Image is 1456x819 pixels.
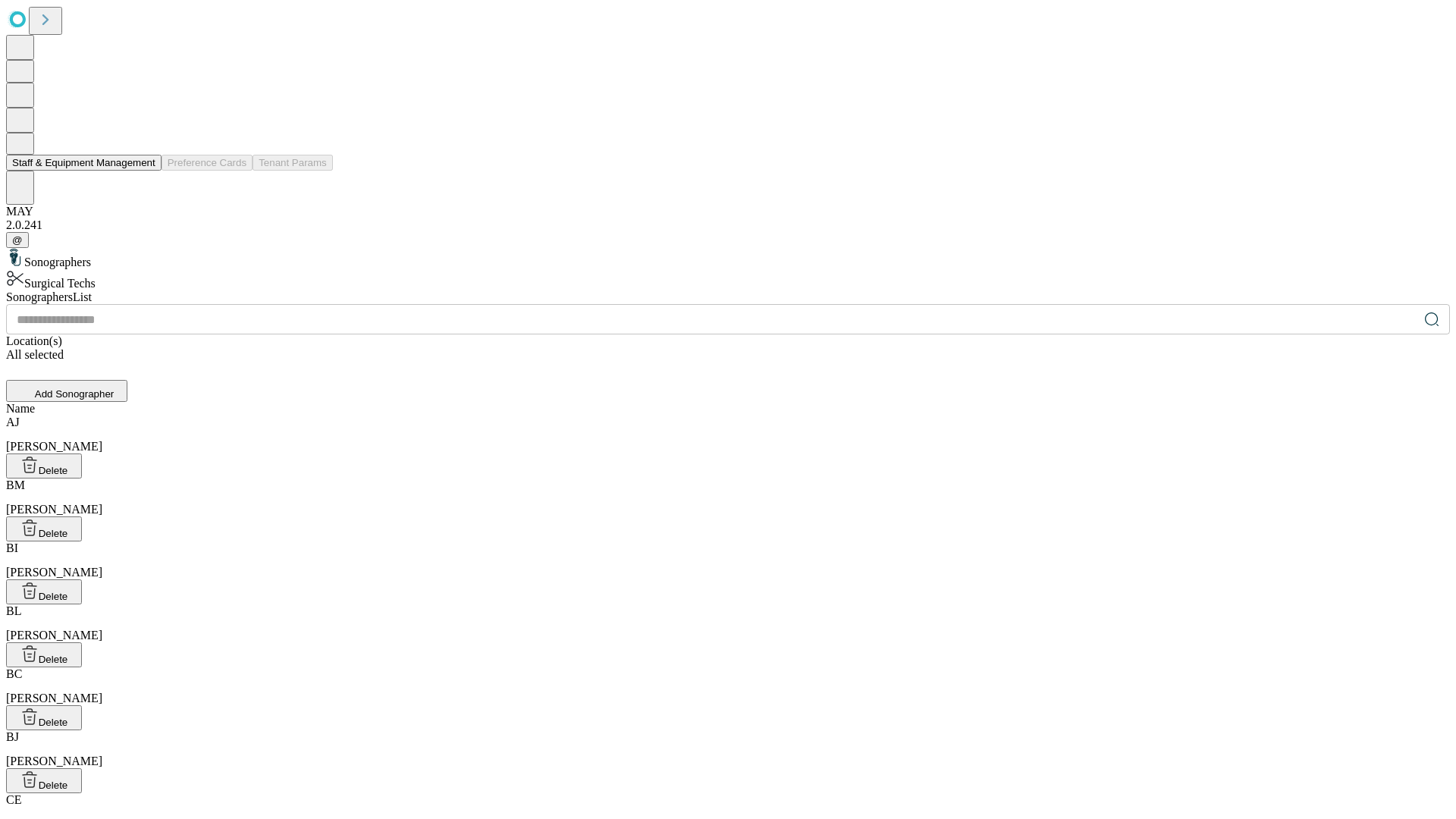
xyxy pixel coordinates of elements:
[6,667,1450,705] div: [PERSON_NAME]
[6,269,1450,290] div: Surgical Techs
[35,388,114,400] span: Add Sonographer
[6,479,1450,516] div: [PERSON_NAME]
[6,667,22,680] span: BC
[6,232,29,248] button: @
[12,234,23,246] span: @
[6,402,1450,416] div: Name
[6,479,25,491] span: BM
[6,768,82,793] button: Delete
[6,516,82,541] button: Delete
[6,155,162,171] button: Staff & Equipment Management
[6,205,1450,218] div: MAY
[6,793,21,806] span: CE
[162,155,253,171] button: Preference Cards
[6,290,1450,304] div: Sonographers List
[6,248,1450,269] div: Sonographers
[6,218,1450,232] div: 2.0.241
[6,416,1450,453] div: [PERSON_NAME]
[6,334,62,347] span: Location(s)
[6,380,127,402] button: Add Sonographer
[39,465,68,476] span: Delete
[6,730,19,743] span: BJ
[6,604,21,617] span: BL
[6,604,1450,642] div: [PERSON_NAME]
[6,642,82,667] button: Delete
[6,348,1450,362] div: All selected
[6,453,82,479] button: Delete
[6,705,82,730] button: Delete
[6,730,1450,768] div: [PERSON_NAME]
[39,654,68,665] span: Delete
[6,416,20,428] span: AJ
[39,528,68,539] span: Delete
[6,541,18,554] span: BI
[6,541,1450,579] div: [PERSON_NAME]
[39,591,68,602] span: Delete
[39,780,68,791] span: Delete
[253,155,333,171] button: Tenant Params
[39,717,68,728] span: Delete
[6,579,82,604] button: Delete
